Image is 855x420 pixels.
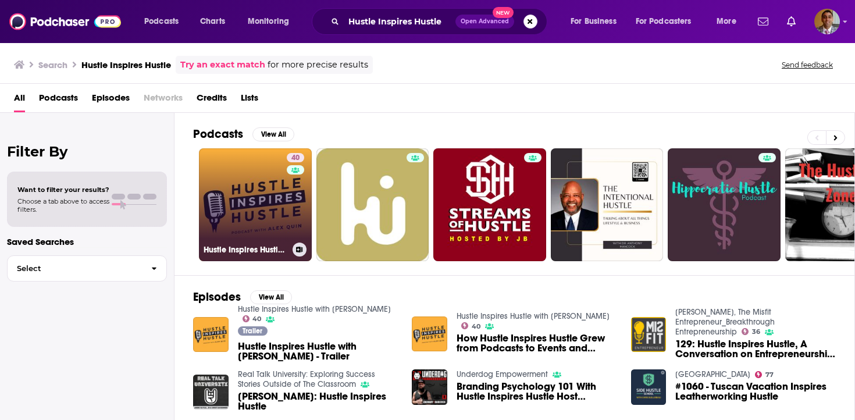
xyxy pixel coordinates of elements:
a: Credits [197,88,227,112]
img: ALEX QUIN: Hustle Inspires Hustle [193,375,229,410]
span: 40 [291,152,300,164]
h3: Hustle Inspires Hustle [81,59,171,70]
button: open menu [562,12,631,31]
a: Try an exact match [180,58,265,72]
span: Networks [144,88,183,112]
img: Podchaser - Follow, Share and Rate Podcasts [9,10,121,33]
a: Show notifications dropdown [753,12,773,31]
a: 36 [742,328,760,335]
a: Show notifications dropdown [782,12,800,31]
a: Lists [241,88,258,112]
button: View All [252,127,294,141]
button: Select [7,255,167,282]
span: Want to filter your results? [17,186,109,194]
img: #1060 - Tuscan Vacation Inspires Leatherworking Hustle [631,369,667,405]
img: How Hustle Inspires Hustle Grew from Podcasts to Events and Online Community // EP 118 [412,316,447,352]
button: View All [250,290,292,304]
input: Search podcasts, credits, & more... [344,12,455,31]
span: More [717,13,736,30]
a: 40 [243,315,262,322]
button: open menu [136,12,194,31]
button: Show profile menu [814,9,840,34]
h2: Episodes [193,290,241,304]
button: open menu [708,12,751,31]
span: 36 [752,329,760,334]
span: For Business [571,13,617,30]
span: Branding Psychology 101 With Hustle Inspires Hustle Host [PERSON_NAME] [457,382,617,401]
h3: Search [38,59,67,70]
img: Hustle Inspires Hustle with Alex Quin - Trailer [193,317,229,353]
span: 40 [472,324,480,329]
span: Podcasts [144,13,179,30]
a: Episodes [92,88,130,112]
a: Underdog Empowerment [457,369,548,379]
span: Hustle Inspires Hustle with [PERSON_NAME] - Trailer [238,341,398,361]
a: PodcastsView All [193,127,294,141]
h3: Hustle Inspires Hustle with [PERSON_NAME] [204,245,288,255]
span: Trailer [243,328,262,334]
a: Podcasts [39,88,78,112]
button: open menu [628,12,708,31]
span: 77 [765,372,774,378]
span: 129: Hustle Inspires Hustle, A Conversation on Entrepreneurship with [PERSON_NAME] [675,339,836,359]
a: All [14,88,25,112]
a: EpisodesView All [193,290,292,304]
img: Branding Psychology 101 With Hustle Inspires Hustle Host Alex Quin [412,369,447,405]
img: 129: Hustle Inspires Hustle, A Conversation on Entrepreneurship with Alex Quin [631,317,667,353]
a: Hustle Inspires Hustle with Alex Quin [457,311,610,321]
span: For Podcasters [636,13,692,30]
a: #1060 - Tuscan Vacation Inspires Leatherworking Hustle [675,382,836,401]
span: Logged in as simaulakh21 [814,9,840,34]
a: Charts [193,12,232,31]
button: Send feedback [778,60,836,70]
a: Dave Lukas, The Misfit Entrepreneur_Breakthrough Entrepreneurship [675,307,775,337]
a: 40Hustle Inspires Hustle with [PERSON_NAME] [199,148,312,261]
div: Search podcasts, credits, & more... [323,8,558,35]
span: Open Advanced [461,19,509,24]
h2: Podcasts [193,127,243,141]
a: 77 [755,371,774,378]
h2: Filter By [7,143,167,160]
a: 40 [287,153,304,162]
span: for more precise results [268,58,368,72]
span: Choose a tab above to access filters. [17,197,109,213]
a: How Hustle Inspires Hustle Grew from Podcasts to Events and Online Community // EP 118 [457,333,617,353]
a: 40 [461,322,480,329]
a: 129: Hustle Inspires Hustle, A Conversation on Entrepreneurship with Alex Quin [675,339,836,359]
span: 40 [252,316,261,322]
img: User Profile [814,9,840,34]
span: Monitoring [248,13,289,30]
button: open menu [240,12,304,31]
span: Charts [200,13,225,30]
a: Branding Psychology 101 With Hustle Inspires Hustle Host Alex Quin [457,382,617,401]
a: ALEX QUIN: Hustle Inspires Hustle [238,391,398,411]
a: Side Hustle School [675,369,750,379]
span: [PERSON_NAME]: Hustle Inspires Hustle [238,391,398,411]
button: Open AdvancedNew [455,15,514,29]
span: Select [8,265,142,272]
span: New [493,7,514,18]
a: Hustle Inspires Hustle with Alex Quin [238,304,391,314]
a: Hustle Inspires Hustle with Alex Quin - Trailer [238,341,398,361]
p: Saved Searches [7,236,167,247]
a: Real Talk University: Exploring Success Stories Outside of The Classroom [238,369,375,389]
